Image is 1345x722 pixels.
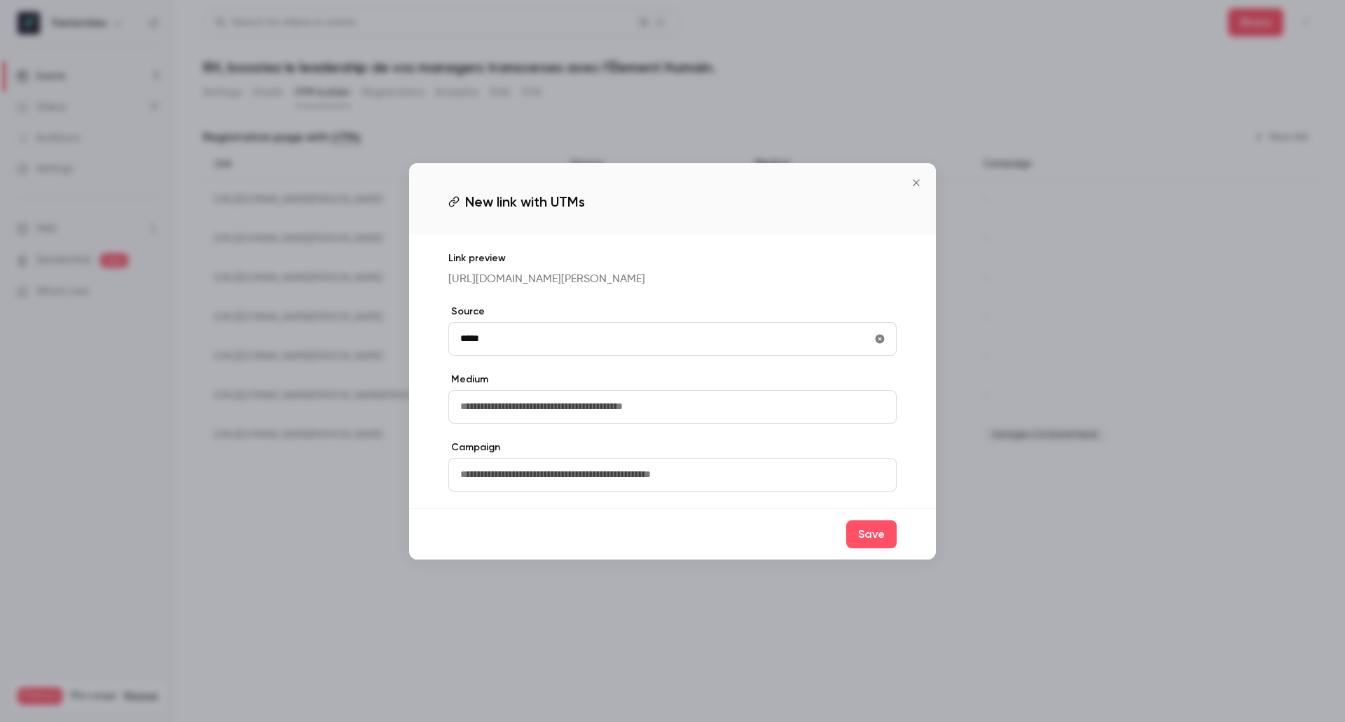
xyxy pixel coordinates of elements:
[448,271,897,288] p: [URL][DOMAIN_NAME][PERSON_NAME]
[902,169,930,197] button: Close
[465,191,585,212] span: New link with UTMs
[448,373,897,387] label: Medium
[448,305,897,319] label: Source
[846,520,897,548] button: Save
[448,251,897,265] p: Link preview
[448,440,897,454] label: Campaign
[869,328,891,350] button: utmSource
